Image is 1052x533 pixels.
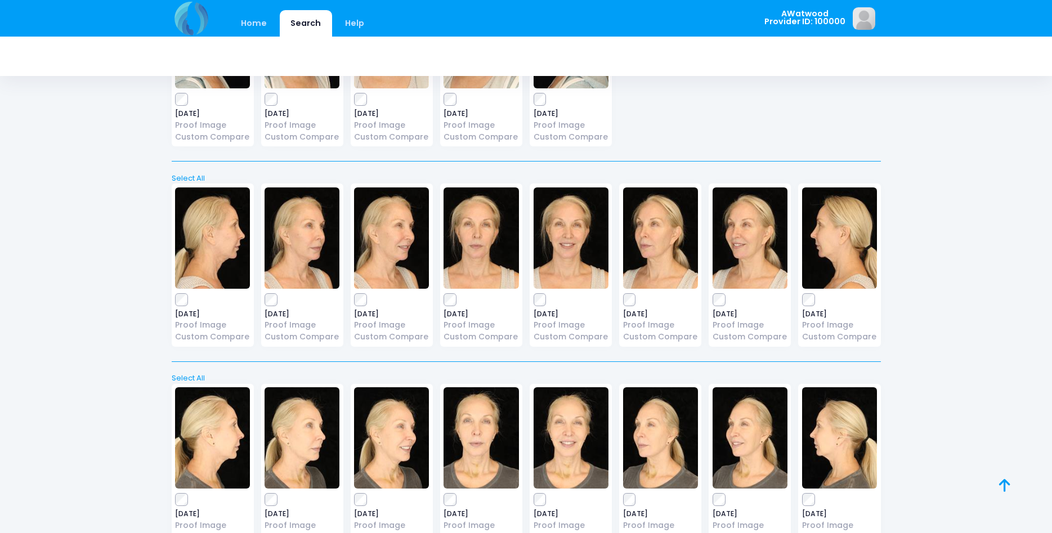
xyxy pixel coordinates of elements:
[444,387,518,489] img: image
[175,110,250,117] span: [DATE]
[444,319,518,331] a: Proof Image
[623,510,698,517] span: [DATE]
[713,387,787,489] img: image
[623,519,698,531] a: Proof Image
[354,311,429,317] span: [DATE]
[265,110,339,117] span: [DATE]
[444,510,518,517] span: [DATE]
[853,7,875,30] img: image
[802,331,877,343] a: Custom Compare
[334,10,375,37] a: Help
[354,119,429,131] a: Proof Image
[168,373,884,384] a: Select All
[265,119,339,131] a: Proof Image
[534,311,608,317] span: [DATE]
[354,187,429,289] img: image
[175,331,250,343] a: Custom Compare
[265,311,339,317] span: [DATE]
[534,510,608,517] span: [DATE]
[175,510,250,517] span: [DATE]
[713,519,787,531] a: Proof Image
[175,187,250,289] img: image
[623,387,698,489] img: image
[265,510,339,517] span: [DATE]
[444,311,518,317] span: [DATE]
[175,319,250,331] a: Proof Image
[175,119,250,131] a: Proof Image
[444,331,518,343] a: Custom Compare
[623,331,698,343] a: Custom Compare
[444,110,518,117] span: [DATE]
[623,319,698,331] a: Proof Image
[802,311,877,317] span: [DATE]
[713,510,787,517] span: [DATE]
[265,519,339,531] a: Proof Image
[534,131,608,143] a: Custom Compare
[265,319,339,331] a: Proof Image
[623,187,698,289] img: image
[354,387,429,489] img: image
[354,519,429,531] a: Proof Image
[534,110,608,117] span: [DATE]
[534,519,608,531] a: Proof Image
[444,187,518,289] img: image
[354,110,429,117] span: [DATE]
[175,311,250,317] span: [DATE]
[713,311,787,317] span: [DATE]
[713,187,787,289] img: image
[802,187,877,289] img: image
[175,519,250,531] a: Proof Image
[354,331,429,343] a: Custom Compare
[534,331,608,343] a: Custom Compare
[265,187,339,289] img: image
[354,319,429,331] a: Proof Image
[354,131,429,143] a: Custom Compare
[713,331,787,343] a: Custom Compare
[713,319,787,331] a: Proof Image
[265,131,339,143] a: Custom Compare
[265,331,339,343] a: Custom Compare
[175,131,250,143] a: Custom Compare
[802,510,877,517] span: [DATE]
[534,387,608,489] img: image
[802,519,877,531] a: Proof Image
[444,519,518,531] a: Proof Image
[802,319,877,331] a: Proof Image
[444,119,518,131] a: Proof Image
[175,387,250,489] img: image
[764,10,845,26] span: AWatwood Provider ID: 100000
[265,387,339,489] img: image
[280,10,332,37] a: Search
[534,319,608,331] a: Proof Image
[623,311,698,317] span: [DATE]
[168,173,884,184] a: Select All
[230,10,278,37] a: Home
[444,131,518,143] a: Custom Compare
[534,119,608,131] a: Proof Image
[534,187,608,289] img: image
[354,510,429,517] span: [DATE]
[802,387,877,489] img: image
